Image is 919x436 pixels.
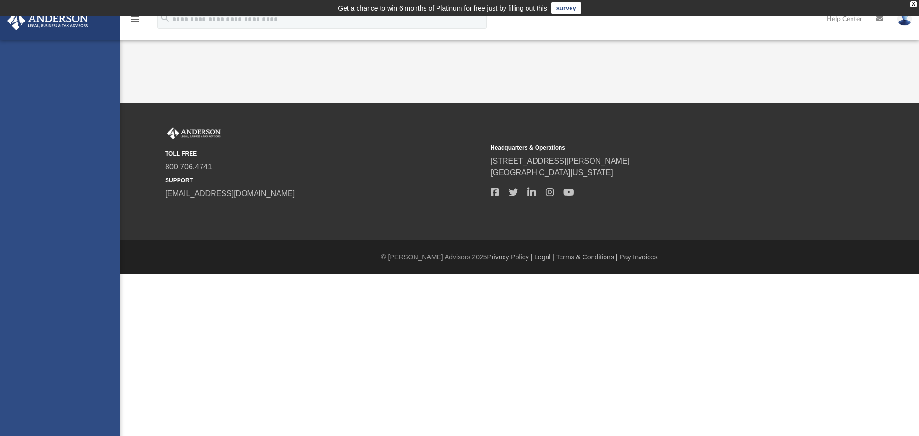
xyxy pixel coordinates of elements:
small: TOLL FREE [165,149,484,158]
img: User Pic [897,12,912,26]
a: Legal | [534,253,554,261]
i: search [160,13,170,23]
a: Terms & Conditions | [556,253,618,261]
img: Anderson Advisors Platinum Portal [4,11,91,30]
a: 800.706.4741 [165,163,212,171]
div: © [PERSON_NAME] Advisors 2025 [120,252,919,262]
a: Privacy Policy | [487,253,533,261]
small: SUPPORT [165,176,484,185]
a: [EMAIL_ADDRESS][DOMAIN_NAME] [165,190,295,198]
a: Pay Invoices [619,253,657,261]
div: close [910,1,917,7]
small: Headquarters & Operations [491,144,809,152]
a: menu [129,18,141,25]
a: [GEOGRAPHIC_DATA][US_STATE] [491,168,613,177]
a: survey [551,2,581,14]
i: menu [129,13,141,25]
div: Get a chance to win 6 months of Platinum for free just by filling out this [338,2,547,14]
a: [STREET_ADDRESS][PERSON_NAME] [491,157,629,165]
img: Anderson Advisors Platinum Portal [165,127,223,140]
